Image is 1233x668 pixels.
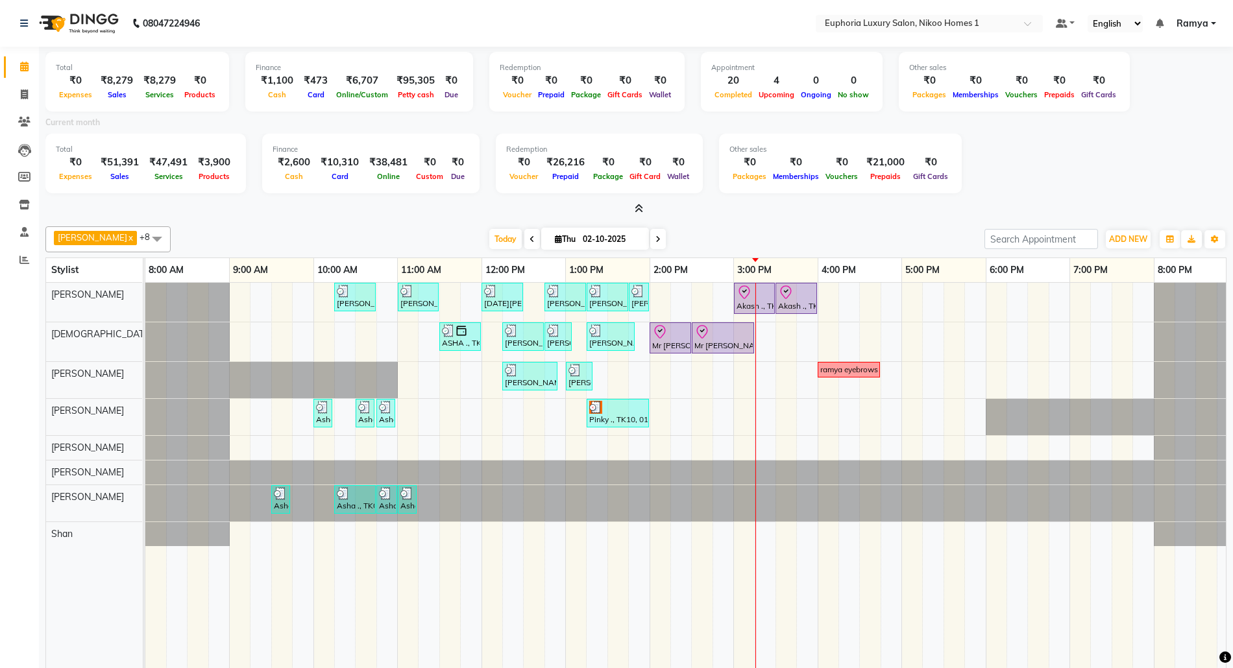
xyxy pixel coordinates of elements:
div: Asha ., TK05, 10:45 AM-10:50 AM, EP-Shampoo (Wella) [378,401,394,425]
span: Vouchers [822,172,861,181]
a: 9:00 AM [230,261,271,280]
div: Mr [PERSON_NAME], TK11, 02:00 PM-02:30 PM, EL-HAIR CUT (Senior Stylist) with hairwash MEN [651,324,690,352]
span: Wallet [664,172,692,181]
div: ₹0 [440,73,463,88]
div: ₹0 [1002,73,1041,88]
a: 1:00 PM [566,261,607,280]
div: ₹0 [1041,73,1078,88]
b: 08047224946 [143,5,200,42]
div: ₹0 [909,73,949,88]
div: Other sales [909,62,1119,73]
img: logo [33,5,122,42]
span: Ongoing [798,90,835,99]
span: Ramya [1177,17,1208,30]
div: Asha ., TK05, 10:45 AM-11:00 AM, EP-Bouncy Curls/Special Finger Curls (No wash) S [378,487,396,512]
div: ₹47,491 [144,155,193,170]
span: Petty cash [395,90,437,99]
div: ₹473 [299,73,333,88]
span: Package [568,90,604,99]
span: Gift Cards [910,172,951,181]
div: ₹51,391 [95,155,144,170]
span: Gift Card [626,172,664,181]
div: ₹0 [664,155,692,170]
span: Vouchers [1002,90,1041,99]
div: ₹0 [413,155,446,170]
div: Asha ., TK05, 10:15 AM-10:45 AM, EP-Bouncy Curls/Special Finger Curls (No wash) S [336,487,374,512]
div: ₹0 [56,155,95,170]
span: Cash [282,172,306,181]
a: x [127,232,133,243]
span: Upcoming [755,90,798,99]
a: 3:00 PM [734,261,775,280]
div: ₹0 [506,155,541,170]
a: 4:00 PM [818,261,859,280]
div: ₹0 [181,73,219,88]
a: 12:00 PM [482,261,528,280]
div: ₹0 [949,73,1002,88]
div: ₹21,000 [861,155,910,170]
div: [PERSON_NAME], TK08, 01:00 PM-01:20 PM, EP-Face & Neck Bleach/Detan [567,364,591,388]
span: Memberships [949,90,1002,99]
div: Asha ., TK05, 11:00 AM-11:05 AM, EP-Shampoo (Wella) [399,487,415,512]
div: ₹0 [56,73,95,88]
a: 11:00 AM [398,261,445,280]
input: 2025-10-02 [579,230,644,249]
div: ₹0 [822,155,861,170]
div: [PERSON_NAME] ., TK03, 10:15 AM-10:45 AM, EL-HAIR CUT (Senior Stylist) with hairwash MEN [336,285,374,309]
span: Stylist [51,264,79,276]
span: Shan [51,528,73,540]
span: No show [835,90,872,99]
span: Services [151,172,186,181]
a: 10:00 AM [314,261,361,280]
span: Sales [107,172,132,181]
div: ₹6,707 [333,73,391,88]
div: ₹8,279 [138,73,181,88]
div: ₹2,600 [273,155,315,170]
label: Current month [45,117,100,128]
span: Expenses [56,90,95,99]
span: Due [441,90,461,99]
div: ₹0 [729,155,770,170]
div: [PERSON_NAME] ., TK06, 12:45 PM-01:05 PM, EP-Shampoo (Wella) [546,324,570,349]
div: 20 [711,73,755,88]
a: 2:00 PM [650,261,691,280]
div: [PERSON_NAME], TK08, 12:15 PM-12:55 PM, EP-Whitening Clean-Up [504,364,556,388]
div: ₹0 [910,155,951,170]
span: Products [181,90,219,99]
div: Redemption [500,62,674,73]
div: [PERSON_NAME], TK08, 01:45 PM-02:00 PM, EP-[PERSON_NAME] Trim/Design MEN [630,285,648,309]
div: Finance [256,62,463,73]
div: ₹0 [446,155,469,170]
a: 8:00 PM [1154,261,1195,280]
div: ₹8,279 [95,73,138,88]
span: Cash [265,90,289,99]
div: Appointment [711,62,872,73]
span: Products [195,172,233,181]
span: Gift Cards [1078,90,1119,99]
span: [PERSON_NAME] [58,232,127,243]
a: 7:00 PM [1070,261,1111,280]
div: ₹3,900 [193,155,236,170]
div: Pinky ., TK10, 01:15 PM-02:00 PM, EP-[PERSON_NAME] [588,401,648,425]
span: Package [590,172,626,181]
div: ₹26,216 [541,155,590,170]
div: ₹0 [1078,73,1119,88]
span: [PERSON_NAME] [51,442,124,453]
div: [PERSON_NAME] ., TK06, 12:45 PM-01:15 PM, EP-[PERSON_NAME] Trim/Design MEN [546,285,585,309]
span: [PERSON_NAME] [51,405,124,416]
div: 0 [798,73,835,88]
div: ramya eyebrows [820,364,878,376]
span: Card [304,90,328,99]
span: [PERSON_NAME] [51,466,124,478]
div: ₹0 [535,73,568,88]
div: [PERSON_NAME] ., TK06, 01:15 PM-01:50 PM, EP-Conditioning (Wella) [588,324,633,349]
div: ₹38,481 [364,155,413,170]
span: Memberships [770,172,822,181]
span: [PERSON_NAME] [51,289,124,300]
span: Due [448,172,468,181]
div: ₹0 [590,155,626,170]
div: [PERSON_NAME], TK08, 01:15 PM-01:45 PM, EL-HAIR CUT (Senior Stylist) with hairwash MEN [588,285,627,309]
div: ₹0 [626,155,664,170]
a: 6:00 PM [986,261,1027,280]
a: 5:00 PM [902,261,943,280]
